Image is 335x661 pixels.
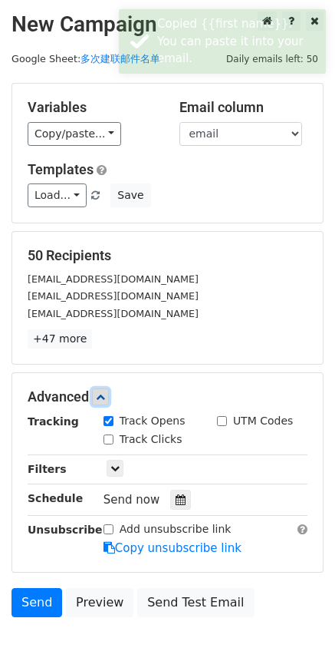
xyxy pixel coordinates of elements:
a: Templates [28,161,94,177]
label: UTM Codes [233,413,293,429]
strong: Tracking [28,415,79,428]
strong: Unsubscribe [28,524,103,536]
h5: Advanced [28,388,307,405]
label: Track Opens [120,413,186,429]
div: 聊天小组件 [258,587,335,661]
h5: 50 Recipients [28,247,307,264]
span: Send now [103,493,160,507]
a: +47 more [28,329,92,349]
a: Copy/paste... [28,122,121,146]
a: 多次建联邮件名单 [80,53,160,64]
small: [EMAIL_ADDRESS][DOMAIN_NAME] [28,290,199,302]
a: Send [11,588,62,617]
label: Add unsubscribe link [120,521,232,537]
a: Preview [66,588,133,617]
strong: Schedule [28,492,83,504]
small: [EMAIL_ADDRESS][DOMAIN_NAME] [28,308,199,319]
iframe: Chat Widget [258,587,335,661]
a: Copy unsubscribe link [103,541,241,555]
h5: Email column [179,99,308,116]
small: [EMAIL_ADDRESS][DOMAIN_NAME] [28,273,199,285]
h5: Variables [28,99,156,116]
h2: New Campaign [11,12,324,38]
strong: Filters [28,463,67,475]
small: Google Sheet: [11,53,160,64]
label: Track Clicks [120,431,182,448]
div: Copied {{first name}}. You can paste it into your email. [157,15,320,68]
a: Load... [28,183,87,207]
a: Send Test Email [137,588,254,617]
button: Save [110,183,150,207]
